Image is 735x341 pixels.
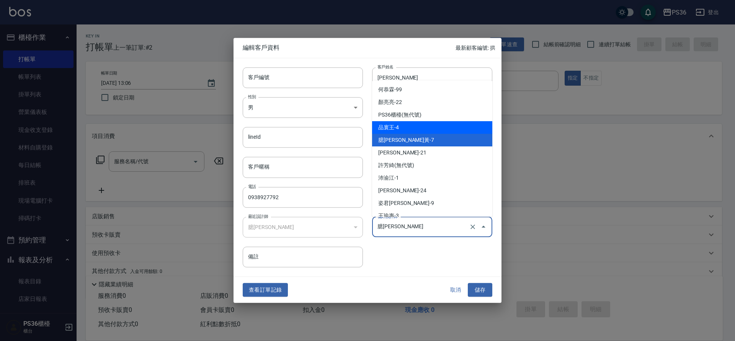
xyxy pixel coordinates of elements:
[377,213,397,219] label: 偏好設計師
[372,184,492,197] li: [PERSON_NAME]-24
[248,94,256,99] label: 性別
[456,44,495,52] p: 最新顧客編號: 拱
[372,172,492,184] li: 沛渝江-1
[372,83,492,96] li: 何恭霖-99
[372,197,492,209] li: 姿君[PERSON_NAME]-9
[243,217,363,237] div: 臆[PERSON_NAME]
[372,109,492,121] li: PS36櫃檯(無代號)
[372,146,492,159] li: [PERSON_NAME]-21
[377,64,394,70] label: 客戶姓名
[372,209,492,222] li: 王瑜惠-3
[372,121,492,134] li: 品寰王-4
[477,221,490,233] button: Close
[372,96,492,109] li: 顏亮亮-22
[243,44,456,52] span: 編輯客戶資料
[243,97,363,118] div: 男
[243,283,288,297] button: 查看訂單記錄
[248,183,256,189] label: 電話
[467,222,478,232] button: Clear
[443,283,468,297] button: 取消
[468,283,492,297] button: 儲存
[372,159,492,172] li: 許芳綺(無代號)
[372,134,492,146] li: 臆[PERSON_NAME]黃-7
[248,213,268,219] label: 最近設計師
